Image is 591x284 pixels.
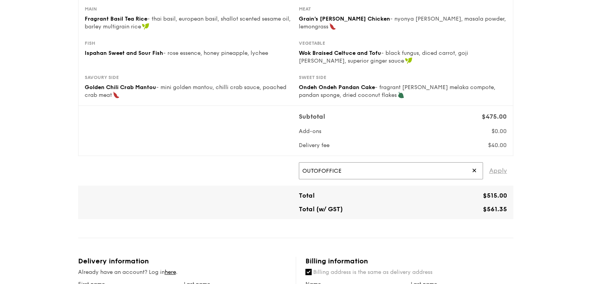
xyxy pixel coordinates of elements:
span: $40.00 [488,142,507,149]
input: Have a promo code? [299,162,483,179]
a: here [165,269,176,275]
img: icon-vegan.f8ff3823.svg [405,57,413,64]
input: Billing address is the same as delivery address [305,269,312,275]
span: Apply [489,162,507,179]
span: Delivery information [78,257,149,265]
span: Billing information [305,257,368,265]
div: Vegetable [299,40,507,46]
span: - nyonya [PERSON_NAME], masala powder, lemongrass [299,16,506,30]
span: Add-ons [299,128,321,135]
img: icon-vegan.f8ff3823.svg [142,23,150,30]
div: Fish [85,40,293,46]
span: $475.00 [482,113,507,120]
span: Delivery fee [299,142,329,149]
div: Meat [299,6,507,12]
span: - fragrant [PERSON_NAME] melaka compote, pandan sponge, dried coconut flakes [299,84,495,98]
div: Savoury Side [85,74,293,81]
img: icon-spicy.37a8142b.svg [113,91,120,98]
span: - mini golden mantou, chilli crab sauce, poached crab meat [85,84,286,98]
div: Sweet Side [299,74,507,81]
div: Main [85,6,293,12]
span: Ispahan Sweet and Sour Fish [85,50,163,56]
span: Total [299,192,315,199]
div: Already have an account? Log in . [78,268,286,276]
span: ✕ [472,162,477,179]
img: icon-vegetarian.fe4039eb.svg [397,91,404,98]
span: $515.00 [483,192,507,199]
span: Golden Chili Crab Mantou [85,84,156,91]
img: icon-spicy.37a8142b.svg [329,23,336,30]
span: - rose essence, honey pineapple, lychee [163,50,268,56]
span: - thai basil, european basil, shallot scented sesame oil, barley multigrain rice [85,16,291,30]
span: $561.35 [483,205,507,213]
span: Wok Braised Celtuce and Tofu [299,50,381,56]
span: $0.00 [492,128,507,135]
span: Subtotal [299,113,325,120]
span: Grain's [PERSON_NAME] Chicken [299,16,390,22]
span: - black fungus, diced carrot, goji [PERSON_NAME], superior ginger sauce [299,50,468,64]
span: Billing address is the same as delivery address [313,269,432,275]
span: Fragrant Basil Tea Rice [85,16,147,22]
span: Total (w/ GST) [299,205,343,213]
span: Ondeh Ondeh Pandan Cake [299,84,375,91]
